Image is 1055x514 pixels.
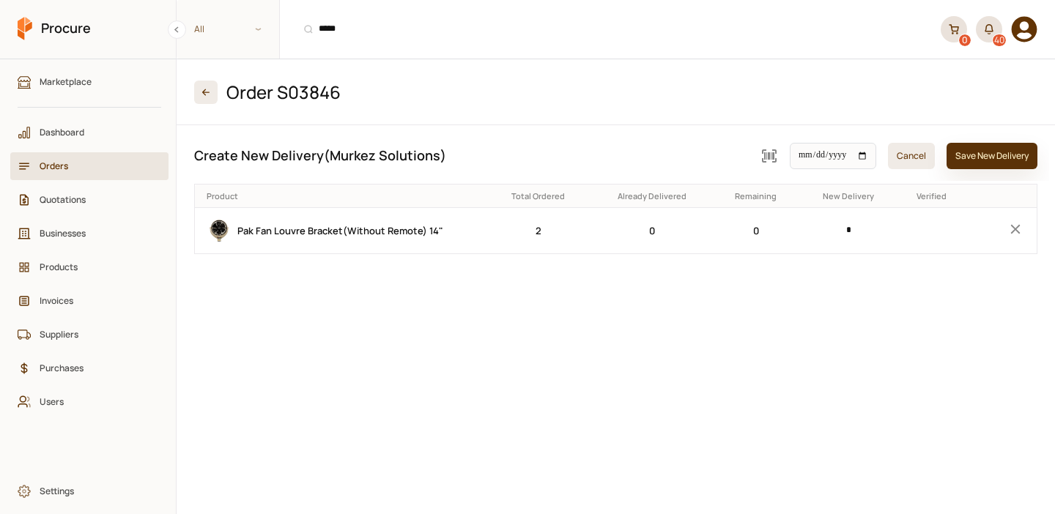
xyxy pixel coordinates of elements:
td: 0 [714,208,797,254]
span: All [177,17,279,41]
span: Dashboard [40,125,149,139]
span: Users [40,395,149,409]
a: Dashboard [10,119,169,146]
a: Marketplace [10,68,169,96]
span: Quotations [40,193,149,206]
a: Purchases [10,354,169,382]
span: Pak Fan Louvre Bracket(Without Remote) 14" [237,224,443,237]
span: Settings [40,484,149,498]
input: Products, Businesses, Users, Suppliers, Orders, and Purchases [289,11,932,48]
a: Businesses [10,220,169,247]
span: Products [40,260,149,274]
input: 2 Items [810,224,887,237]
th: Remaining [714,185,797,208]
a: Settings [10,477,169,505]
a: 0 [941,16,967,42]
a: Pak Fan Louvre Bracket(Without Remote) 14" [207,218,483,243]
button: Save New Delivery [947,143,1037,169]
span: Purchases [40,361,149,375]
td: 0 [589,208,715,254]
th: Already Delivered [589,185,715,208]
span: Suppliers [40,327,149,341]
div: 40 [993,34,1006,46]
a: Suppliers [10,321,169,349]
a: Users [10,388,169,416]
th: Product [195,185,488,208]
td: 2 [488,208,589,254]
h2: Create New Delivery ( Murkez Solutions ) [194,146,746,165]
span: All [194,22,204,36]
h2: Order S03846 [226,80,341,105]
span: Orders [40,159,149,173]
button: Cancel [888,143,935,169]
th: Verified [900,185,963,208]
th: Total Ordered [488,185,589,208]
button: 40 [976,16,1002,42]
span: Businesses [40,226,149,240]
span: Invoices [40,294,149,308]
a: Quotations [10,186,169,214]
th: New Delivery [797,185,900,208]
div: 0 [959,34,971,46]
a: Products [10,253,169,281]
span: Marketplace [40,75,149,89]
a: Invoices [10,287,169,315]
span: Procure [41,19,91,37]
a: Orders [10,152,169,180]
a: Procure [18,17,91,42]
